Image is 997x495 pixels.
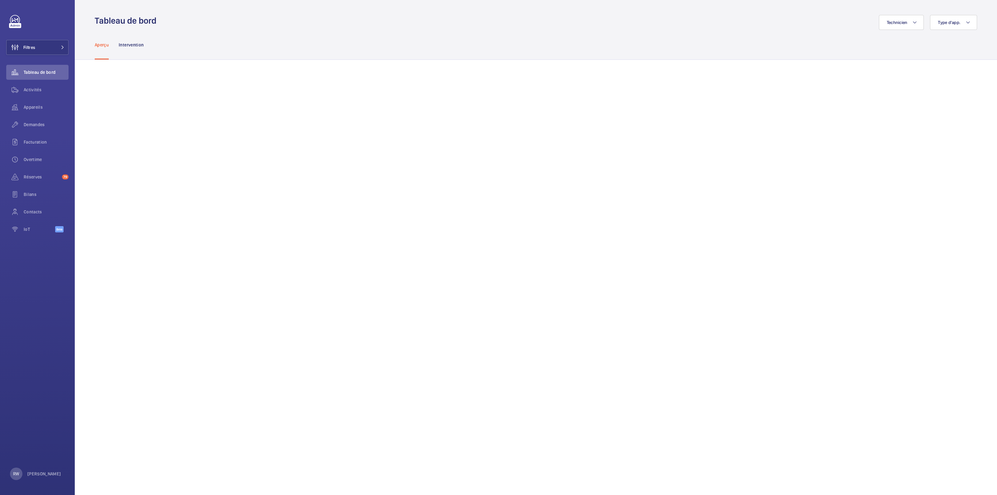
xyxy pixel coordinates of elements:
[27,471,61,477] p: [PERSON_NAME]
[24,191,69,198] span: Bilans
[24,209,69,215] span: Contacts
[879,15,924,30] button: Technicien
[119,42,144,48] p: Intervention
[24,226,55,232] span: IoT
[95,42,109,48] p: Aperçu
[24,174,60,180] span: Réserves
[62,174,69,179] span: 79
[938,20,961,25] span: Type d'app.
[24,156,69,163] span: Overtime
[55,226,64,232] span: Beta
[24,69,69,75] span: Tableau de bord
[6,40,69,55] button: Filtres
[887,20,908,25] span: Technicien
[13,471,19,477] p: RW
[930,15,977,30] button: Type d'app.
[23,44,35,50] span: Filtres
[24,104,69,110] span: Appareils
[24,87,69,93] span: Activités
[24,121,69,128] span: Demandes
[95,15,160,26] h1: Tableau de bord
[24,139,69,145] span: Facturation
